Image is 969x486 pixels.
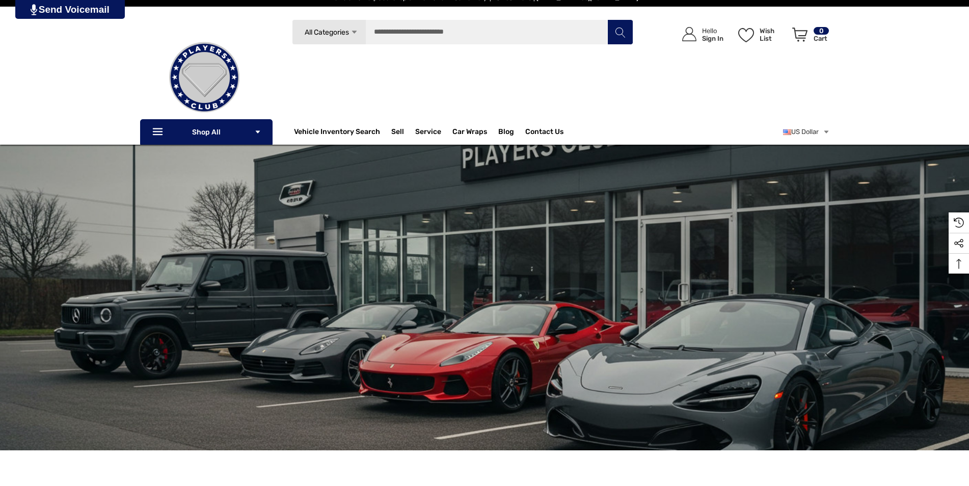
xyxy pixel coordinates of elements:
[294,127,380,139] a: Vehicle Inventory Search
[525,127,563,139] a: Contact Us
[734,17,788,52] a: Wish List Wish List
[814,27,829,35] p: 0
[415,127,441,139] a: Service
[452,127,487,139] span: Car Wraps
[607,19,633,45] button: Search
[788,17,830,57] a: Cart with 0 items
[31,4,37,15] img: PjwhLS0gR2VuZXJhdG9yOiBHcmF2aXQuaW8gLS0+PHN2ZyB4bWxucz0iaHR0cDovL3d3dy53My5vcmcvMjAwMC9zdmciIHhtb...
[140,119,273,145] p: Shop All
[670,17,729,52] a: Sign in
[954,218,964,228] svg: Recently Viewed
[954,238,964,249] svg: Social Media
[391,127,404,139] span: Sell
[151,126,167,138] svg: Icon Line
[452,122,498,142] a: Car Wraps
[783,122,830,142] a: USD
[292,19,366,45] a: All Categories Icon Arrow Down Icon Arrow Up
[814,35,829,42] p: Cart
[304,28,348,37] span: All Categories
[702,27,723,35] p: Hello
[760,27,787,42] p: Wish List
[498,127,514,139] a: Blog
[738,28,754,42] svg: Wish List
[702,35,723,42] p: Sign In
[682,27,696,41] svg: Icon User Account
[351,29,358,36] svg: Icon Arrow Down
[391,122,415,142] a: Sell
[949,259,969,269] svg: Top
[153,26,255,128] img: Players Club | Cars For Sale
[792,28,808,42] svg: Review Your Cart
[254,128,261,136] svg: Icon Arrow Down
